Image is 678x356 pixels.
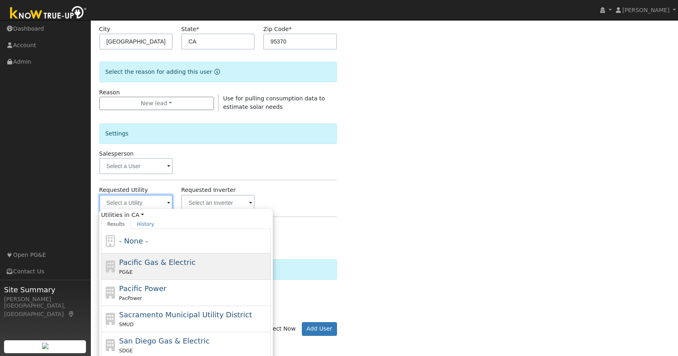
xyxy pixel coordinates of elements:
[119,337,209,345] span: San Diego Gas & Electric
[181,186,236,194] label: Requested Inverter
[68,311,75,317] a: Map
[119,348,133,354] span: SDGE
[99,25,111,33] label: City
[99,158,173,174] input: Select a User
[119,284,166,293] span: Pacific Power
[119,258,195,266] span: Pacific Gas & Electric
[132,211,144,219] a: CA
[119,269,132,275] span: PG&E
[6,4,91,23] img: Know True-Up
[131,219,160,229] a: History
[42,343,48,349] img: retrieve
[101,211,271,219] span: Utilities in
[622,7,670,13] span: [PERSON_NAME]
[99,150,134,158] label: Salesperson
[302,322,337,336] button: Add User
[119,237,148,245] span: - None -
[101,219,131,229] a: Results
[4,295,86,304] div: [PERSON_NAME]
[99,62,337,82] div: Select the reason for adding this user
[181,25,199,33] label: State
[4,302,86,319] div: [GEOGRAPHIC_DATA], [GEOGRAPHIC_DATA]
[119,296,142,301] span: PacPower
[99,97,214,110] button: New lead
[250,325,295,333] label: Connect Now
[289,26,291,32] span: Required
[119,310,252,319] span: Sacramento Municipal Utility District
[196,26,199,32] span: Required
[119,322,134,327] span: SMUD
[99,195,173,211] input: Select a Utility
[99,88,120,97] label: Reason
[99,186,148,194] label: Requested Utility
[99,123,337,144] div: Settings
[263,25,291,33] label: Zip Code
[223,95,325,110] span: Use for pulling consumption data to estimate solar needs
[212,69,220,75] a: Reason for new user
[4,284,86,295] span: Site Summary
[181,195,255,211] input: Select an Inverter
